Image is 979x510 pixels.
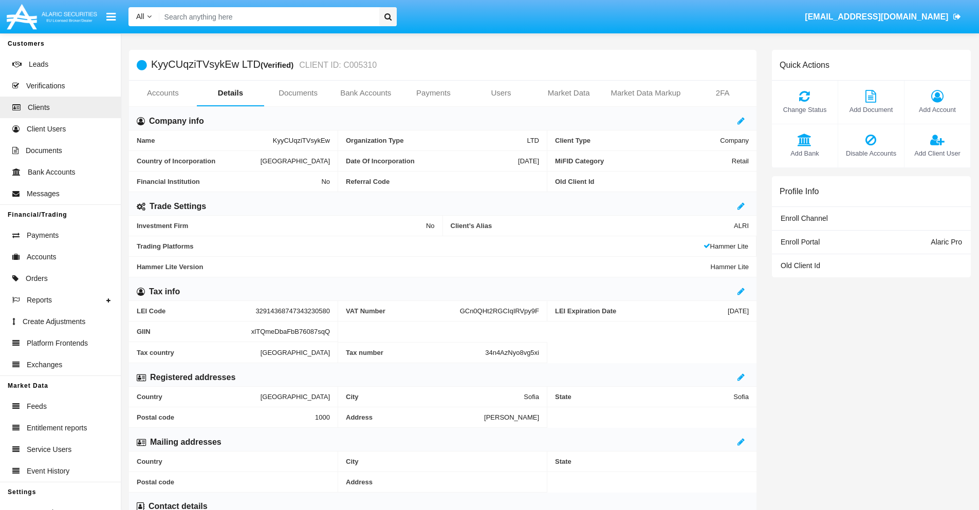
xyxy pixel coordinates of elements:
a: Details [197,81,265,105]
span: Referral Code [346,178,539,185]
span: Postal code [137,478,330,486]
a: Users [467,81,535,105]
span: Add Document [843,105,899,115]
h6: Registered addresses [150,372,235,383]
span: [DATE] [728,307,749,315]
a: 2FA [689,81,756,105]
span: Client Type [555,137,720,144]
span: State [555,393,733,401]
span: Hammer Lite [711,263,749,271]
span: Verifications [26,81,65,91]
span: Feeds [27,401,47,412]
span: Alaric Pro [931,238,962,246]
a: Market Data [535,81,603,105]
span: Add Client User [910,148,965,158]
span: Company [720,137,749,144]
span: Name [137,137,273,144]
span: Exchanges [27,360,62,370]
a: All [128,11,159,22]
span: Client’s Alias [451,222,734,230]
span: Tax country [137,348,261,356]
span: No [321,178,330,185]
span: Disable Accounts [843,148,899,158]
div: (Verified) [261,59,297,71]
span: Payments [27,230,59,241]
span: Tax number [346,349,485,356]
h5: KyyCUqziTVsykEw LTD [151,59,377,71]
img: Logo image [5,2,99,32]
span: Reports [27,295,52,306]
span: [GEOGRAPHIC_DATA] [261,393,330,401]
span: [GEOGRAPHIC_DATA] [261,348,330,356]
span: Messages [27,188,60,199]
span: Postal code [137,413,315,421]
span: No [426,222,435,230]
span: 1000 [315,413,330,421]
span: Enroll Channel [781,214,828,222]
span: Country [137,393,261,401]
span: Orders [26,273,48,284]
span: xlTQmeDbaFbB76087sqQ [251,328,330,335]
span: Hammer Lite Version [137,263,711,271]
span: Bank Accounts [28,167,76,178]
span: Address [346,413,484,421]
span: Entitlement reports [27,423,87,433]
span: Address [346,478,539,486]
span: 34n4AzNyo8vg5xi [485,349,539,356]
span: ALRI [734,222,749,230]
span: Change Status [777,105,833,115]
span: Leads [29,59,48,70]
span: Investment Firm [137,222,426,230]
small: CLIENT ID: C005310 [297,61,377,69]
span: Add Bank [777,148,833,158]
span: [EMAIL_ADDRESS][DOMAIN_NAME] [805,12,948,21]
a: Accounts [129,81,197,105]
span: 32914368747343230580 [255,307,330,315]
span: Old Client Id [555,178,749,185]
span: Event History [27,466,69,477]
span: City [346,458,539,465]
span: LEI Expiration Date [555,307,728,315]
span: Accounts [27,252,57,262]
span: Retail [732,157,749,165]
span: [PERSON_NAME] [484,413,539,421]
span: Sofia [733,393,749,401]
span: GCn0QHt2RGCIqIRVpy9F [460,307,539,315]
span: Country [137,458,330,465]
span: Hammer Lite [704,242,748,250]
a: Payments [400,81,468,105]
span: [GEOGRAPHIC_DATA] [261,157,330,165]
input: Search [159,7,376,26]
h6: Tax info [149,286,180,297]
h6: Quick Actions [780,60,829,70]
a: [EMAIL_ADDRESS][DOMAIN_NAME] [800,3,966,31]
h6: Mailing addresses [150,437,221,448]
span: Add Account [910,105,965,115]
a: Documents [264,81,332,105]
span: Client Users [27,124,66,135]
a: Market Data Markup [602,81,689,105]
span: Service Users [27,444,71,455]
span: Create Adjustments [23,316,85,327]
span: Organization Type [346,137,527,144]
span: VAT Number [346,307,460,315]
span: Sofia [524,393,539,401]
span: MiFID Category [555,157,732,165]
span: All [136,12,144,21]
span: State [555,458,749,465]
span: Old Client Id [781,261,820,270]
span: Platform Frontends [27,338,88,349]
span: LEI Code [137,307,255,315]
h6: Trade Settings [150,201,206,212]
span: City [346,393,524,401]
h6: Profile Info [780,186,819,196]
span: Trading Platforms [137,242,704,250]
span: Country of Incorporation [137,157,261,165]
span: Enroll Portal [781,238,820,246]
span: [DATE] [518,157,539,165]
span: GIIN [137,328,251,335]
span: Financial Institution [137,178,321,185]
span: Documents [26,145,62,156]
span: KyyCUqziTVsykEw [273,137,330,144]
h6: Company info [149,116,204,127]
